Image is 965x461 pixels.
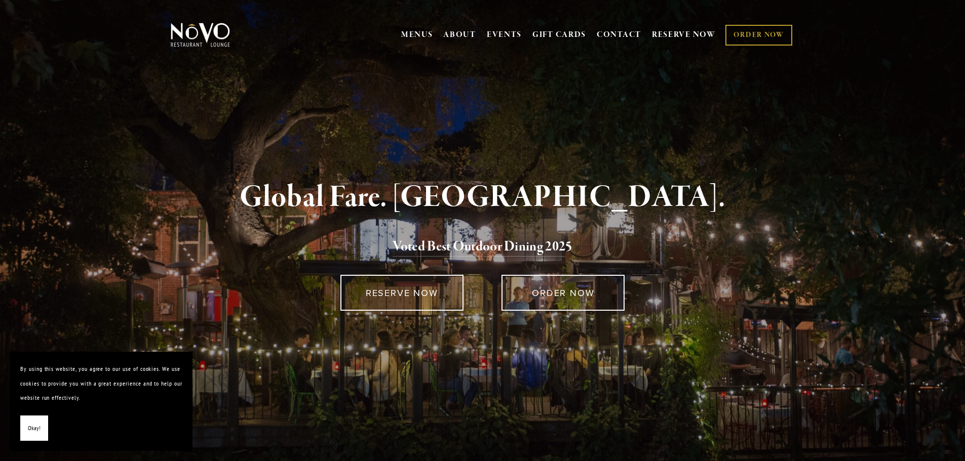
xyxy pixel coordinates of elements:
[28,421,41,436] span: Okay!
[401,30,433,40] a: MENUS
[532,25,586,45] a: GIFT CARDS
[487,30,522,40] a: EVENTS
[443,30,476,40] a: ABOUT
[340,275,464,311] a: RESERVE NOW
[169,22,232,48] img: Novo Restaurant &amp; Lounge
[20,415,48,441] button: Okay!
[393,238,565,257] a: Voted Best Outdoor Dining 202
[501,275,625,311] a: ORDER NOW
[10,352,192,451] section: Cookie banner
[725,25,792,46] a: ORDER NOW
[597,25,641,45] a: CONTACT
[240,178,725,217] strong: Global Fare. [GEOGRAPHIC_DATA].
[652,25,716,45] a: RESERVE NOW
[187,236,778,258] h2: 5
[20,362,182,405] p: By using this website, you agree to our use of cookies. We use cookies to provide you with a grea...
